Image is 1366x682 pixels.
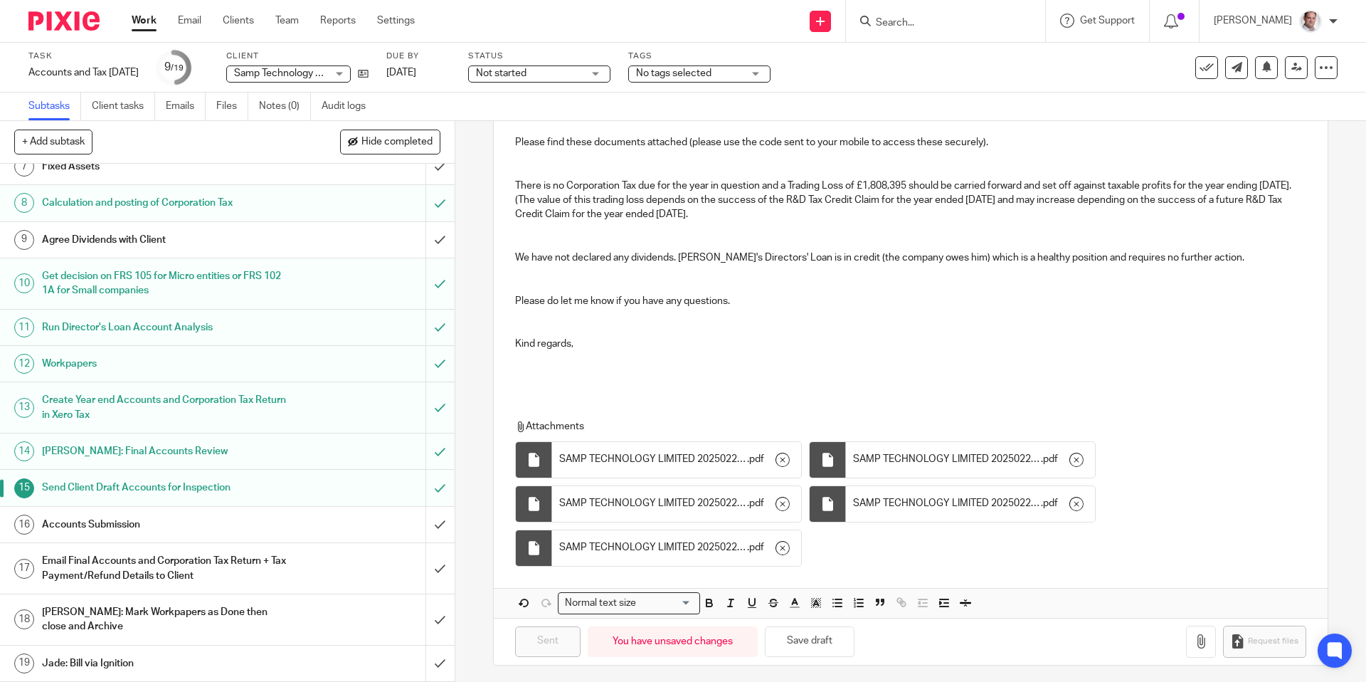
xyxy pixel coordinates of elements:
div: Accounts and Tax [DATE] [28,65,139,80]
input: Search for option [640,596,692,611]
span: SAMP TECHNOLOGY LIMITED 20250228 CT600 2nd Draft [DATE] [559,452,747,466]
span: SAMP TECHNOLOGY LIMITED 20250228 Computations Summary 2nd Draft [DATE] [853,452,1041,466]
button: + Add subtask [14,130,92,154]
span: No tags selected [636,68,711,78]
h1: Calculation and posting of Corporation Tax [42,192,288,214]
a: Team [275,14,299,28]
span: Normal text size [561,596,639,611]
p: Please do let me know if you have any questions. [515,294,1306,308]
span: pdf [1043,496,1058,510]
h1: Fixed Assets [42,156,288,177]
a: Clients [223,14,254,28]
span: pdf [749,540,764,555]
h1: Email Final Accounts and Corporation Tax Return + Tax Payment/Refund Details to Client [42,550,288,587]
div: Accounts and Tax 28 Feb 2025 [28,65,139,80]
div: . [846,486,1095,522]
span: pdf [1043,452,1058,466]
span: pdf [749,496,764,510]
h1: Run Director's Loan Account Analysis [42,317,288,338]
div: 17 [14,559,34,579]
img: Pixie [28,11,100,31]
div: . [552,486,801,522]
h1: Create Year end Accounts and Corporation Tax Return in Xero Tax [42,389,288,426]
p: Kind regards, [515,337,1306,351]
span: Hide completed [361,137,433,148]
h1: [PERSON_NAME]: Mark Workpapers as Done then close and Archive [42,602,288,638]
label: Tags [628,51,771,62]
div: 18 [14,609,34,629]
a: Work [132,14,157,28]
span: pdf [749,452,764,466]
span: Request files [1248,636,1298,647]
button: Request files [1223,626,1306,658]
img: Munro%20Partners-3202.jpg [1299,10,1322,33]
div: . [552,442,801,478]
div: . [552,530,801,566]
input: Sent [515,626,581,657]
a: Emails [166,93,206,120]
p: There is no Corporation Tax due for the year in question and a Trading Loss of £1,808,395 should ... [515,179,1306,222]
h1: Get decision on FRS 105 for Micro entities or FRS 102 1A for Small companies [42,266,288,302]
div: 19 [14,654,34,673]
span: [DATE] [386,68,416,78]
h1: [PERSON_NAME]: Final Accounts Review [42,441,288,462]
small: /19 [171,64,184,72]
a: Client tasks [92,93,155,120]
div: 9 [164,59,184,75]
a: Email [178,14,201,28]
a: Files [216,93,248,120]
label: Due by [386,51,450,62]
h1: Accounts Submission [42,514,288,535]
label: Client [226,51,369,62]
div: 15 [14,478,34,498]
div: 14 [14,441,34,461]
h1: Jade: Bill via Ignition [42,653,288,674]
div: 9 [14,230,34,250]
span: SAMP TECHNOLOGY LIMITED 20250228 Statutory Accounts 2nd Draft [DATE] [559,540,747,555]
div: Search for option [558,592,700,614]
span: Get Support [1080,16,1135,26]
span: SAMP TECHNOLOGY LIMITED 20250228 Filleted Statutory Accounts 2nd Draft [DATE] [853,496,1041,510]
div: 13 [14,398,34,418]
a: Settings [377,14,415,28]
button: Hide completed [340,130,440,154]
div: 7 [14,157,34,177]
div: . [846,442,1095,478]
p: Please find these documents attached (please use the code sent to your mobile to access these sec... [515,135,1306,149]
label: Status [468,51,610,62]
div: 11 [14,318,34,337]
span: Samp Technology Limited [234,68,349,78]
p: We have not declared any dividends. [PERSON_NAME]'s Directors' Loan is in credit (the company owe... [515,251,1306,265]
label: Task [28,51,139,62]
p: [PERSON_NAME] [1214,14,1292,28]
button: Save draft [765,626,854,657]
div: 16 [14,515,34,535]
span: SAMP TECHNOLOGY LIMITED 20250228 Corporation Tax Return 2nd Draft [DATE] [559,496,747,510]
div: 10 [14,273,34,293]
a: Subtasks [28,93,81,120]
div: 12 [14,354,34,374]
a: Reports [320,14,356,28]
h1: Agree Dividends with Client [42,229,288,251]
p: Attachments [515,419,1279,434]
h1: Workpapers [42,353,288,374]
div: You have unsaved changes [588,626,758,657]
h1: Send Client Draft Accounts for Inspection [42,477,288,498]
a: Notes (0) [259,93,311,120]
span: Not started [476,68,526,78]
a: Audit logs [322,93,376,120]
input: Search [874,17,1002,30]
div: 8 [14,193,34,213]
